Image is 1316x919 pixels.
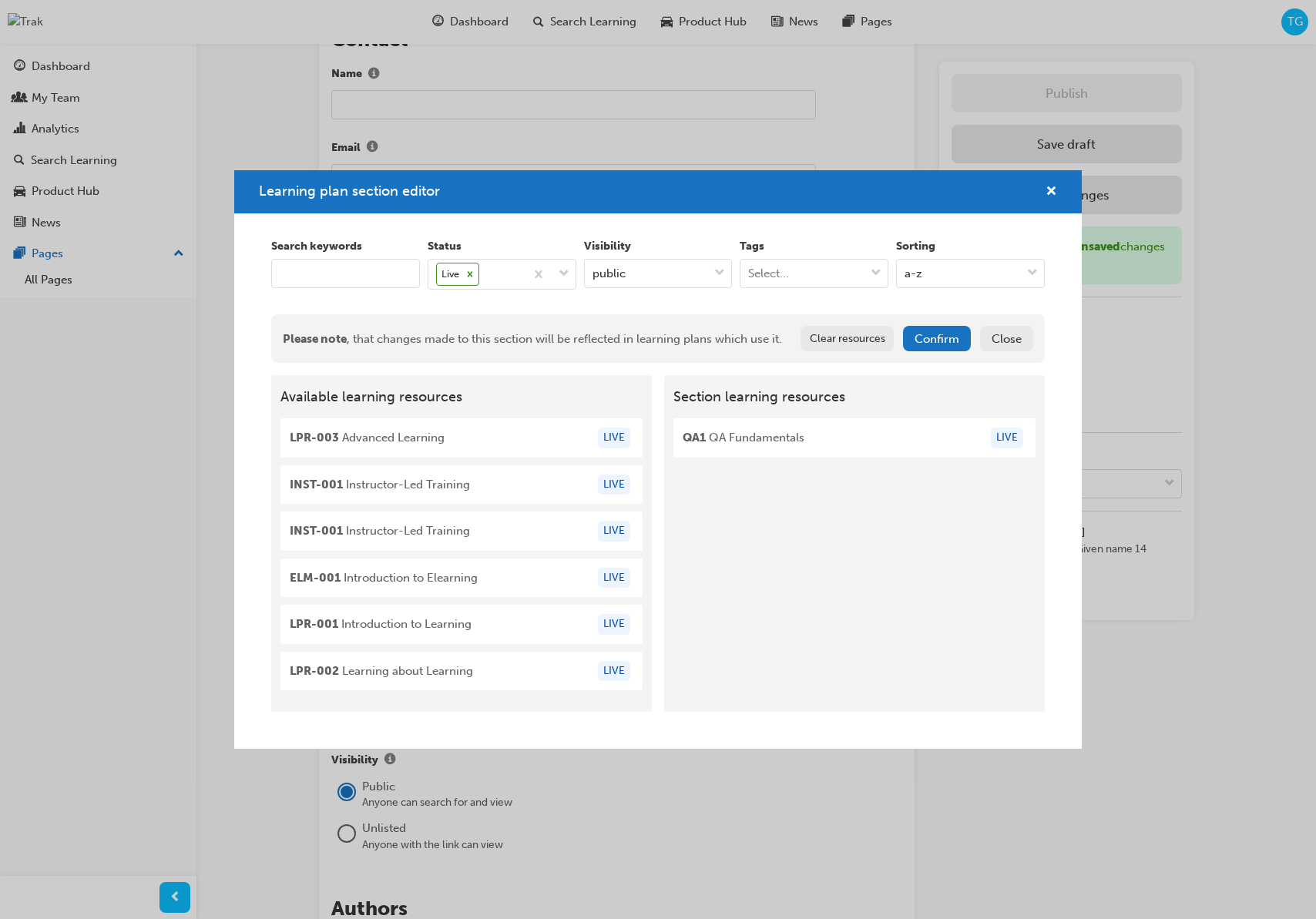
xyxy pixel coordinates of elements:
[280,558,643,598] div: ELM-001 Introduction to ElearningLIVE
[991,428,1023,448] div: LIVE
[1027,263,1038,283] span: down-icon
[271,259,420,288] input: keyword
[234,170,1082,749] div: Learning plan section editor
[673,418,1036,458] div: QA1 QA FundamentalsLIVE
[280,465,643,505] div: INST-001 Instructor-Led TrainingLIVE
[896,238,1045,256] label: Sorting
[280,418,643,458] div: LPR-003 Advanced LearningLIVE
[280,389,643,406] span: Available learning resources
[598,428,630,448] div: LIVE
[748,265,789,283] div: Select...
[428,238,576,256] label: Status
[598,568,630,589] div: LIVE
[598,614,630,635] div: LIVE
[290,476,470,494] span: Instructor-Led Training
[283,330,782,348] div: , that changes made to this section will be reflected in learning plans which use it.
[598,521,630,542] div: LIVE
[290,664,339,678] span: LPR-002
[559,264,569,284] span: down-icon
[1046,183,1057,202] button: cross-icon
[905,265,922,283] div: a-z
[740,238,888,256] label: Tags
[980,326,1033,351] button: Close
[290,617,338,631] span: LPR-001
[280,511,643,551] div: INST-001 Instructor-Led TrainingLIVE
[259,183,440,200] span: Learning plan section editor
[280,652,643,691] div: LPR-002 Learning about LearningLIVE
[290,524,343,538] span: INST-001
[290,569,478,587] span: Introduction to Elearning
[598,475,630,495] div: LIVE
[683,429,804,447] span: QA Fundamentals
[280,605,643,644] div: LPR-001 Introduction to LearningLIVE
[801,326,894,351] button: Clear resources
[903,326,971,351] button: Confirm
[598,661,630,682] div: LIVE
[714,263,725,283] span: down-icon
[871,263,881,283] span: down-icon
[1046,186,1057,200] span: cross-icon
[290,431,339,444] span: LPR-003
[290,478,343,491] span: INST-001
[290,615,472,633] span: Introduction to Learning
[437,263,462,286] div: Live
[593,265,626,283] div: public
[283,332,347,346] span: Please note
[290,662,473,680] span: Learning about Learning
[683,431,706,444] span: QA1
[271,238,420,256] label: Search keywords
[290,571,341,585] span: ELM-001
[673,389,1036,406] span: Section learning resources
[290,522,470,540] span: Instructor-Led Training
[584,238,733,256] label: Visibility
[290,429,445,447] span: Advanced Learning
